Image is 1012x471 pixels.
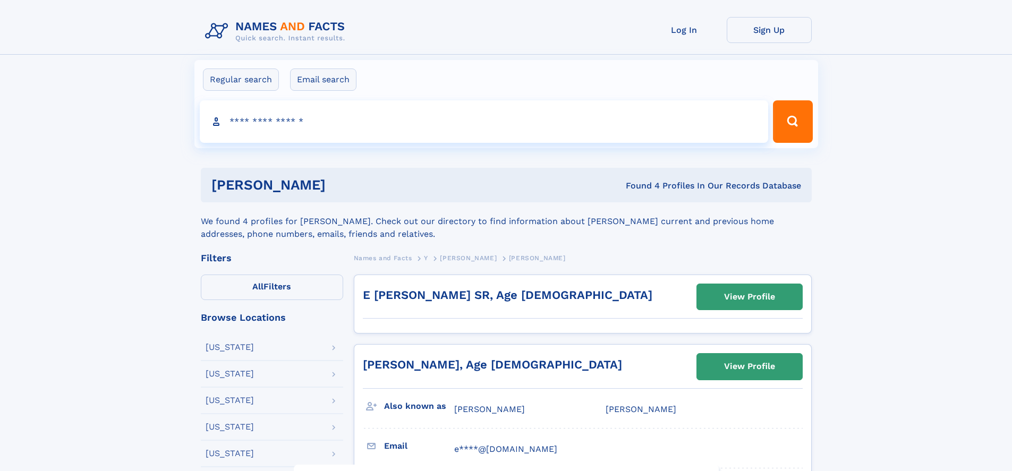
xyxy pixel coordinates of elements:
[440,251,497,264] a: [PERSON_NAME]
[724,285,775,309] div: View Profile
[424,251,428,264] a: Y
[697,354,802,379] a: View Profile
[440,254,497,262] span: [PERSON_NAME]
[384,437,454,455] h3: Email
[475,180,801,192] div: Found 4 Profiles In Our Records Database
[642,17,727,43] a: Log In
[724,354,775,379] div: View Profile
[201,17,354,46] img: Logo Names and Facts
[201,313,343,322] div: Browse Locations
[773,100,812,143] button: Search Button
[606,404,676,414] span: [PERSON_NAME]
[206,396,254,405] div: [US_STATE]
[203,68,279,91] label: Regular search
[424,254,428,262] span: Y
[200,100,769,143] input: search input
[206,423,254,431] div: [US_STATE]
[252,281,263,292] span: All
[206,343,254,352] div: [US_STATE]
[384,397,454,415] h3: Also known as
[509,254,566,262] span: [PERSON_NAME]
[354,251,412,264] a: Names and Facts
[206,370,254,378] div: [US_STATE]
[363,358,622,371] a: [PERSON_NAME], Age [DEMOGRAPHIC_DATA]
[201,253,343,263] div: Filters
[201,202,812,241] div: We found 4 profiles for [PERSON_NAME]. Check out our directory to find information about [PERSON_...
[697,284,802,310] a: View Profile
[727,17,812,43] a: Sign Up
[201,275,343,300] label: Filters
[211,178,476,192] h1: [PERSON_NAME]
[454,404,525,414] span: [PERSON_NAME]
[206,449,254,458] div: [US_STATE]
[363,288,652,302] a: E [PERSON_NAME] SR, Age [DEMOGRAPHIC_DATA]
[290,68,356,91] label: Email search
